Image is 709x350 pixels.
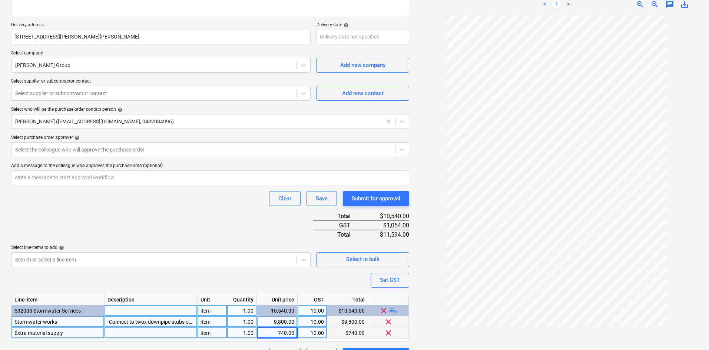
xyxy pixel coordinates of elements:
div: $9,800.00 [327,316,368,327]
span: help [342,23,349,28]
button: Submit for approval [343,191,409,206]
div: Clear [278,194,291,203]
div: Select purchase order approver [11,135,409,141]
div: Description [105,294,198,305]
div: $11,594.00 [362,230,409,239]
div: Select line-items to add [11,245,311,251]
div: Add a message to the colleague who approves the purchase order (optional) [11,163,409,169]
div: Add new contact [342,89,384,98]
span: Stormwater works [14,319,57,325]
div: 1.00 [230,305,254,316]
div: Select who will be the purchase order contact person [11,107,409,113]
input: Delivery address [11,30,311,44]
div: -Connect to twox downpipe stubs on southern end of shade and connect to riser in location to be a... [105,316,198,327]
span: playlist_add [389,306,398,315]
div: $10,540.00 [327,305,368,316]
span: Extra material supply [14,330,63,336]
div: 10.00 [301,327,324,339]
input: Delivery date not specified [317,30,409,44]
div: $1,054.00 [362,221,409,230]
div: item [198,305,227,316]
button: Add new contact [317,86,409,101]
div: GST [298,294,327,305]
div: Delivery date [317,22,409,28]
div: 740.00 [260,327,294,339]
div: Add new company [340,60,385,70]
div: Unit price [257,294,298,305]
div: Total [313,212,362,221]
p: Select company [11,50,311,58]
div: Save [316,194,328,203]
div: $740.00 [327,327,368,339]
button: Save [307,191,337,206]
div: Set GST [380,275,400,285]
div: 10.00 [301,316,324,327]
span: clear [379,306,388,315]
iframe: Chat Widget [672,314,709,350]
span: help [116,107,123,112]
span: clear [384,328,393,337]
div: 10,540.00 [260,305,294,316]
div: $10,540.00 [362,212,409,221]
div: Submit for approval [352,194,400,203]
p: Delivery address [11,22,311,30]
button: Set GST [371,273,409,288]
div: 10.00 [301,305,324,316]
div: GST [313,221,362,230]
div: item [198,327,227,339]
div: 9,800.00 [260,316,294,327]
p: Select supplier or subcontractor contact [11,79,311,86]
button: Select in bulk [317,252,409,267]
input: Write a message to start approval workflow [11,170,409,185]
div: 1.00 [230,316,254,327]
div: Total [313,230,362,239]
button: Clear [269,191,301,206]
div: item [198,316,227,327]
div: Total [327,294,368,305]
span: 532005 Stormwater Services [14,308,81,314]
div: Quantity [227,294,257,305]
span: clear [384,317,393,326]
span: help [73,135,80,140]
div: 1.00 [230,327,254,339]
span: help [57,245,64,250]
button: Add new company [317,58,409,73]
div: Select in bulk [346,254,380,264]
div: Unit [198,294,227,305]
div: Line-item [11,294,105,305]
